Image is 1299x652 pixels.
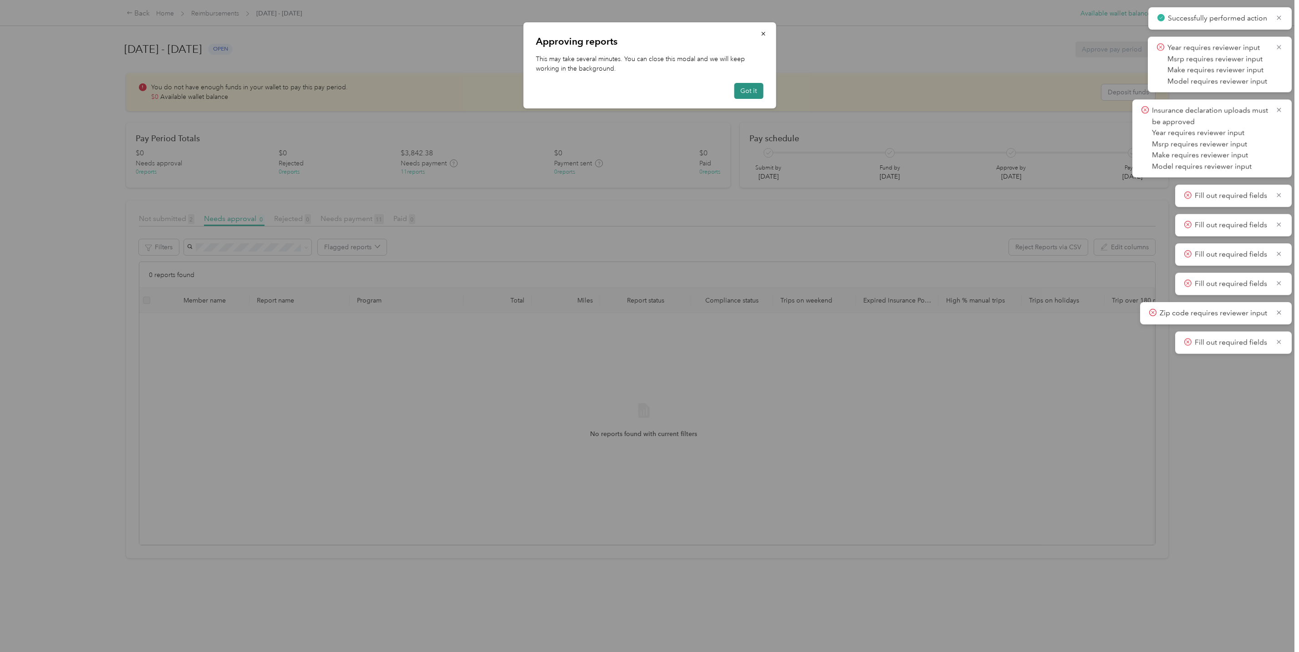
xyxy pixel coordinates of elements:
[1167,42,1269,87] p: Year requires reviewer input Msrp requires reviewer input Make requires reviewer input Model requ...
[1152,105,1268,172] p: Insurance declaration uploads must be approved Year requires reviewer input Msrp requires reviewe...
[1248,601,1299,652] iframe: Everlance-gr Chat Button Frame
[1195,278,1269,290] p: Fill out required fields
[1195,337,1269,349] p: Fill out required fields
[1195,249,1269,260] p: Fill out required fields
[1168,13,1269,24] p: Successfully performed action
[734,83,763,99] button: Got it
[523,22,776,108] div: This may take several minutes. You can close this modal and we will keep working in the background.
[1195,220,1269,231] p: Fill out required fields
[1195,190,1269,201] p: Fill out required fields
[536,35,763,48] p: Approving reports
[1160,308,1268,319] p: Zip code requires reviewer input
